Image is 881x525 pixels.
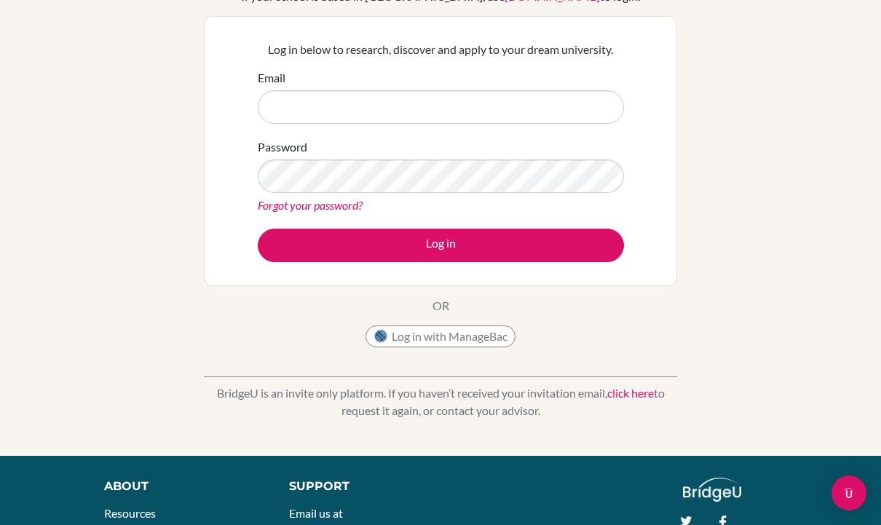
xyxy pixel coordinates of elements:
[366,325,515,347] button: Log in with ManageBac
[607,386,654,400] a: click here
[204,384,677,419] p: BridgeU is an invite only platform. If you haven’t received your invitation email, to request it ...
[258,41,624,58] p: Log in below to research, discover and apply to your dream university.
[831,475,866,510] div: Open Intercom Messenger
[258,69,285,87] label: Email
[258,229,624,262] button: Log in
[258,198,363,212] a: Forgot your password?
[289,478,427,495] div: Support
[432,297,449,315] p: OR
[104,506,156,520] a: Resources
[683,478,742,502] img: logo_white@2x-f4f0deed5e89b7ecb1c2cc34c3e3d731f90f0f143d5ea2071677605dd97b5244.png
[104,478,256,495] div: About
[258,138,307,156] label: Password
